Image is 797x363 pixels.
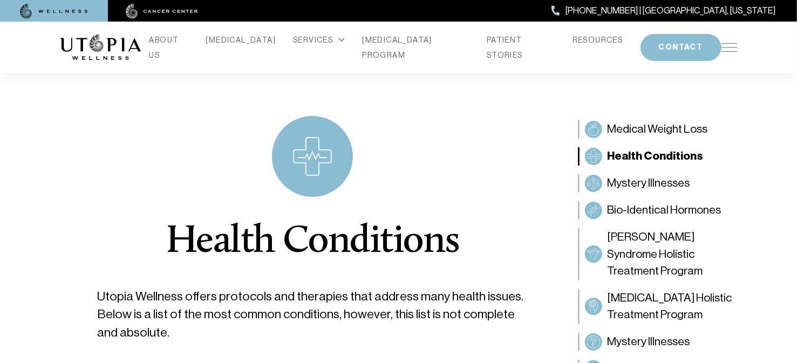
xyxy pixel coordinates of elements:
a: PATIENT STORIES [487,32,555,63]
a: ABOUT US [149,32,189,63]
img: icon-hamburger [721,43,738,52]
a: Bio-Identical HormonesBio-Identical Hormones [578,201,738,220]
button: CONTACT [641,34,721,61]
img: logo [60,35,141,60]
a: Mystery IllnessesMystery Illnesses [578,174,738,193]
img: Mystery Illnesses [587,335,600,348]
a: Sjögren’s Syndrome Holistic Treatment Program[PERSON_NAME] Syndrome Holistic Treatment Program [578,228,738,280]
span: [PHONE_NUMBER] | [GEOGRAPHIC_DATA], [US_STATE] [566,4,775,18]
a: RESOURCES [573,32,623,47]
img: Medical Weight Loss [587,123,600,136]
a: [MEDICAL_DATA] [206,32,276,47]
a: Health ConditionsHealth Conditions [578,147,738,166]
span: Health Conditions [608,148,704,165]
h1: Health Conditions [166,223,459,262]
p: Utopia Wellness offers protocols and therapies that address many health issues. Below is a list o... [97,287,527,341]
span: Medical Weight Loss [608,121,708,138]
span: Bio-Identical Hormones [608,202,721,219]
span: [MEDICAL_DATA] Holistic Treatment Program [608,290,732,324]
a: Mystery IllnessesMystery Illnesses [578,333,738,351]
span: Mystery Illnesses [608,175,690,192]
a: [PHONE_NUMBER] | [GEOGRAPHIC_DATA], [US_STATE] [551,4,775,18]
img: Bio-Identical Hormones [587,204,600,217]
img: Dementia Holistic Treatment Program [587,300,600,313]
a: Dementia Holistic Treatment Program[MEDICAL_DATA] Holistic Treatment Program [578,289,738,324]
span: Mystery Illnesses [608,333,690,351]
span: [PERSON_NAME] Syndrome Holistic Treatment Program [608,229,732,280]
a: [MEDICAL_DATA] PROGRAM [362,32,469,63]
a: Medical Weight LossMedical Weight Loss [578,120,738,139]
img: Health Conditions [587,150,600,163]
div: SERVICES [293,32,345,47]
img: wellness [20,4,88,19]
img: cancer center [126,4,198,19]
img: Sjögren’s Syndrome Holistic Treatment Program [587,248,600,261]
img: icon [293,137,332,176]
img: Mystery Illnesses [587,177,600,190]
